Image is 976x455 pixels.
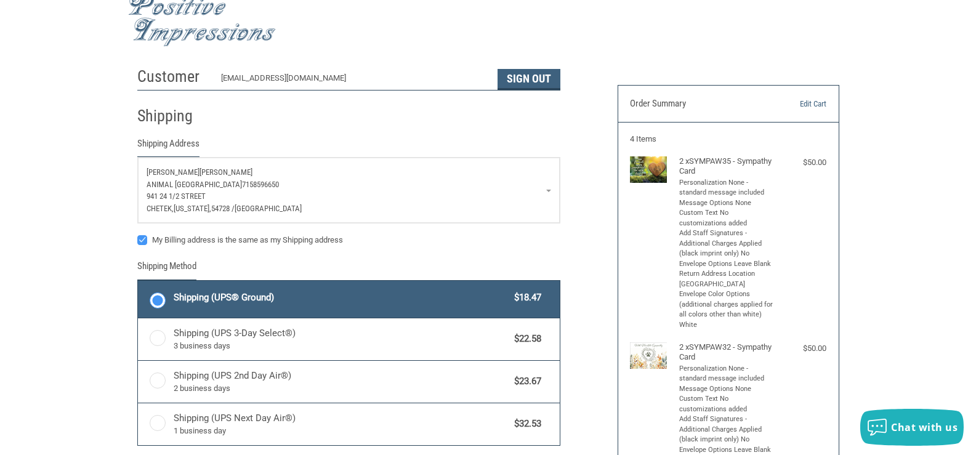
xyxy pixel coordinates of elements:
[509,374,542,389] span: $23.67
[679,394,775,414] li: Custom Text No customizations added
[137,259,196,280] legend: Shipping Method
[679,342,775,363] h4: 2 x SYMPAW32 - Sympathy Card
[764,98,826,110] a: Edit Cart
[174,382,509,395] span: 2 business days
[509,291,542,305] span: $18.47
[498,69,560,90] button: Sign Out
[137,66,209,87] h2: Customer
[679,289,775,330] li: Envelope Color Options (additional charges applied for all colors other than white) White
[679,178,775,198] li: Personalization None - standard message included
[679,156,775,177] h4: 2 x SYMPAW35 - Sympathy Card
[174,291,509,305] span: Shipping (UPS® Ground)
[174,369,509,395] span: Shipping (UPS 2nd Day Air®)
[679,208,775,228] li: Custom Text No customizations added
[138,158,560,223] a: Enter or select a different address
[509,332,542,346] span: $22.58
[679,228,775,259] li: Add Staff Signatures - Additional Charges Applied (black imprint only) No
[137,235,560,245] label: My Billing address is the same as my Shipping address
[221,72,485,90] div: [EMAIL_ADDRESS][DOMAIN_NAME]
[174,340,509,352] span: 3 business days
[235,204,302,213] span: [GEOGRAPHIC_DATA]
[630,134,826,144] h3: 4 Items
[137,137,200,157] legend: Shipping Address
[777,156,826,169] div: $50.00
[174,425,509,437] span: 1 business day
[174,326,509,352] span: Shipping (UPS 3-Day Select®)
[147,167,200,177] span: [PERSON_NAME]
[174,204,211,213] span: [US_STATE],
[147,191,206,201] span: 941 24 1/2 Street
[679,414,775,445] li: Add Staff Signatures - Additional Charges Applied (black imprint only) No
[174,411,509,437] span: Shipping (UPS Next Day Air®)
[679,384,775,395] li: Message Options None
[137,106,209,126] h2: Shipping
[891,421,958,434] span: Chat with us
[679,364,775,384] li: Personalization None - standard message included
[630,98,764,110] h3: Order Summary
[147,204,174,213] span: Chetek,
[777,342,826,355] div: $50.00
[679,269,775,289] li: Return Address Location [GEOGRAPHIC_DATA]
[200,167,252,177] span: [PERSON_NAME]
[860,409,964,446] button: Chat with us
[211,204,235,213] span: 54728 /
[679,198,775,209] li: Message Options None
[509,417,542,431] span: $32.53
[679,259,775,270] li: Envelope Options Leave Blank
[242,180,279,189] span: 7158596650
[147,180,242,189] span: Animal [GEOGRAPHIC_DATA]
